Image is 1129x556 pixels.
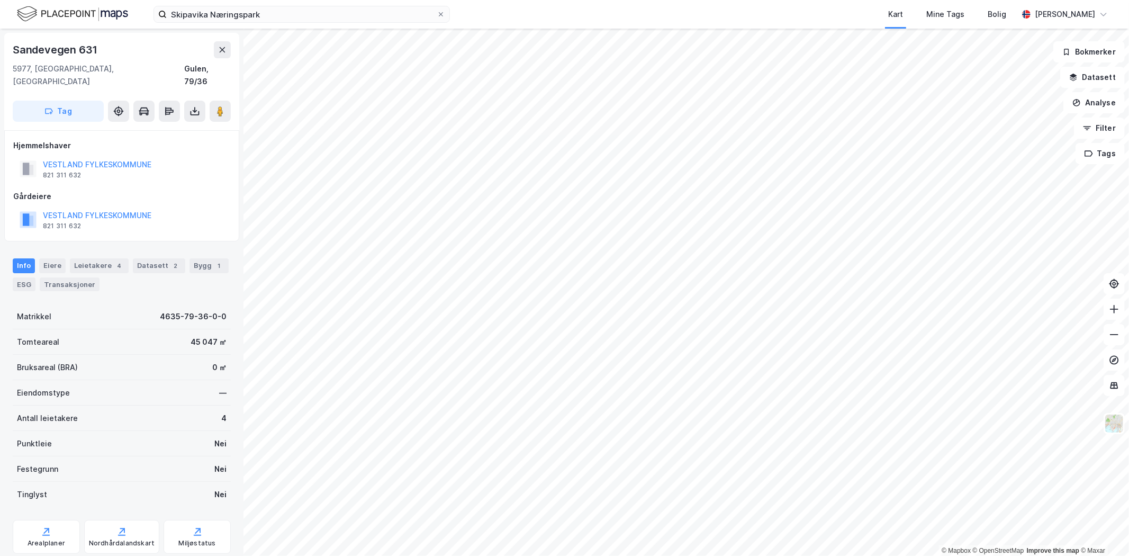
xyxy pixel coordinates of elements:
[888,8,903,21] div: Kart
[13,41,100,58] div: Sandevegen 631
[114,261,124,271] div: 4
[191,336,227,348] div: 45 047 ㎡
[1104,414,1124,434] img: Z
[43,171,81,180] div: 821 311 632
[13,62,184,88] div: 5977, [GEOGRAPHIC_DATA], [GEOGRAPHIC_DATA]
[184,62,231,88] div: Gulen, 79/36
[40,277,100,291] div: Transaksjoner
[17,361,78,374] div: Bruksareal (BRA)
[17,387,70,399] div: Eiendomstype
[214,463,227,476] div: Nei
[13,277,35,291] div: ESG
[189,258,229,273] div: Bygg
[13,101,104,122] button: Tag
[214,488,227,501] div: Nei
[1076,505,1129,556] iframe: Chat Widget
[219,387,227,399] div: —
[17,437,52,450] div: Punktleie
[221,412,227,425] div: 4
[43,222,81,230] div: 821 311 632
[17,310,51,323] div: Matrikkel
[942,547,971,554] a: Mapbox
[1076,143,1125,164] button: Tags
[70,258,129,273] div: Leietakere
[17,336,59,348] div: Tomteareal
[926,8,964,21] div: Mine Tags
[1027,547,1079,554] a: Improve this map
[179,539,216,548] div: Miljøstatus
[973,547,1024,554] a: OpenStreetMap
[214,261,224,271] div: 1
[988,8,1006,21] div: Bolig
[1053,41,1125,62] button: Bokmerker
[170,261,181,271] div: 2
[17,463,58,476] div: Festegrunn
[167,6,437,22] input: Søk på adresse, matrikkel, gårdeiere, leietakere eller personer
[160,310,227,323] div: 4635-79-36-0-0
[39,258,66,273] div: Eiere
[1060,67,1125,88] button: Datasett
[13,190,230,203] div: Gårdeiere
[13,258,35,273] div: Info
[1035,8,1095,21] div: [PERSON_NAME]
[1074,118,1125,139] button: Filter
[212,361,227,374] div: 0 ㎡
[1063,92,1125,113] button: Analyse
[13,139,230,152] div: Hjemmelshaver
[17,488,47,501] div: Tinglyst
[28,539,65,548] div: Arealplaner
[17,412,78,425] div: Antall leietakere
[17,5,128,23] img: logo.f888ab2527a4732fd821a326f86c7f29.svg
[133,258,185,273] div: Datasett
[89,539,155,548] div: Nordhårdalandskart
[214,437,227,450] div: Nei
